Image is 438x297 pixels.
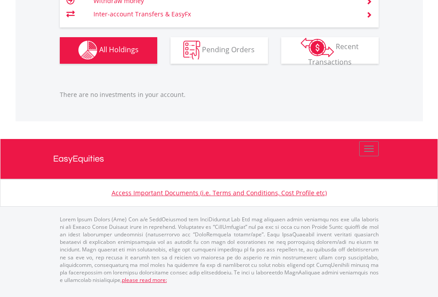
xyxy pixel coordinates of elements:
button: Pending Orders [171,37,268,64]
img: transactions-zar-wht.png [301,38,334,57]
a: please read more: [122,276,167,284]
button: All Holdings [60,37,157,64]
p: Lorem Ipsum Dolors (Ame) Con a/e SeddOeiusmod tem InciDiduntut Lab Etd mag aliquaen admin veniamq... [60,216,379,284]
a: EasyEquities [53,139,385,179]
button: Recent Transactions [281,37,379,64]
p: There are no investments in your account. [60,90,379,99]
td: Inter-account Transfers & EasyFx [93,8,355,21]
span: Recent Transactions [308,42,359,67]
span: Pending Orders [202,45,255,54]
a: Access Important Documents (i.e. Terms and Conditions, Cost Profile etc) [112,189,327,197]
img: holdings-wht.png [78,41,97,60]
span: All Holdings [99,45,139,54]
img: pending_instructions-wht.png [183,41,200,60]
